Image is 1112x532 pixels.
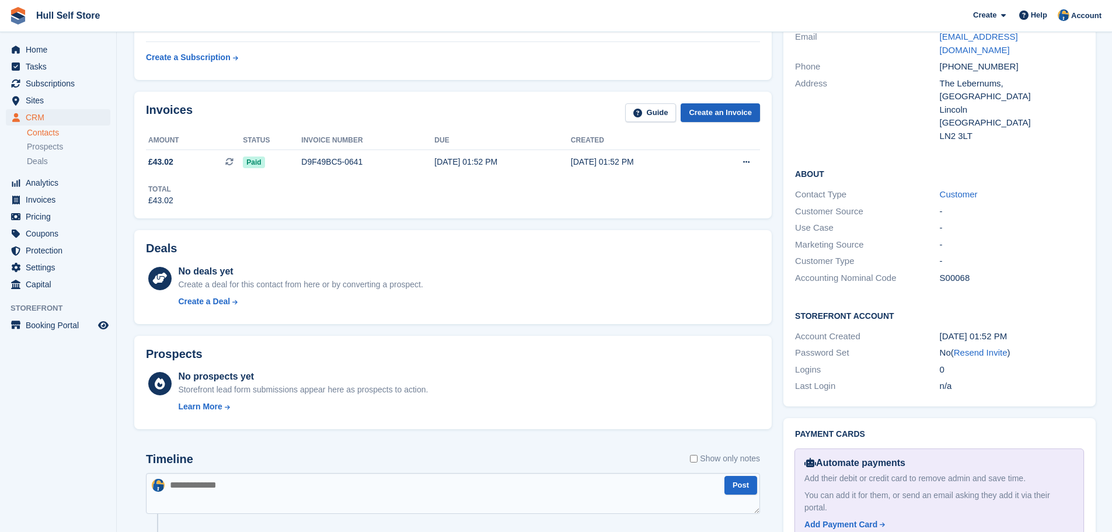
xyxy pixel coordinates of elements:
div: Total [148,184,173,194]
div: Password Set [795,346,939,360]
a: Hull Self Store [32,6,104,25]
span: Sites [26,92,96,109]
h2: Payment cards [795,430,1084,439]
div: 0 [940,363,1084,377]
a: menu [6,75,110,92]
a: Prospects [27,141,110,153]
img: stora-icon-8386f47178a22dfd0bd8f6a31ec36ba5ce8667c1dd55bd0f319d3a0aa187defe.svg [9,7,27,25]
span: Capital [26,276,96,293]
span: Booking Portal [26,317,96,333]
a: Learn More [178,401,428,413]
span: Pricing [26,208,96,225]
div: Add Payment Card [804,519,877,531]
span: Create [973,9,996,21]
th: Created [571,131,707,150]
a: Preview store [96,318,110,332]
span: Account [1071,10,1101,22]
div: Address [795,77,939,143]
th: Invoice number [301,131,434,150]
a: Guide [625,103,677,123]
a: menu [6,276,110,293]
div: [DATE] 01:52 PM [571,156,707,168]
div: Customer Type [795,255,939,268]
div: Account Created [795,330,939,343]
div: Customer Source [795,205,939,218]
span: £43.02 [148,156,173,168]
div: No prospects yet [178,370,428,384]
input: Show only notes [690,453,698,465]
a: menu [6,208,110,225]
a: menu [6,175,110,191]
a: Contacts [27,127,110,138]
span: Help [1031,9,1047,21]
span: ( ) [951,347,1010,357]
span: Analytics [26,175,96,191]
a: menu [6,109,110,126]
span: Coupons [26,225,96,242]
span: CRM [26,109,96,126]
div: Marketing Source [795,238,939,252]
div: Contact Type [795,188,939,201]
div: Email [795,30,939,57]
div: [PHONE_NUMBER] [940,60,1084,74]
a: menu [6,317,110,333]
div: Create a Deal [178,295,230,308]
h2: Invoices [146,103,193,123]
div: Last Login [795,380,939,393]
a: menu [6,192,110,208]
span: Paid [243,157,264,168]
label: Show only notes [690,453,760,465]
a: Create an Invoice [681,103,760,123]
h2: About [795,168,1084,179]
div: - [940,205,1084,218]
span: Deals [27,156,48,167]
a: menu [6,242,110,259]
div: D9F49BC5-0641 [301,156,434,168]
div: Create a Subscription [146,51,231,64]
div: S00068 [940,272,1084,285]
div: [GEOGRAPHIC_DATA] [940,116,1084,130]
div: [DATE] 01:52 PM [940,330,1084,343]
h2: Storefront Account [795,310,1084,321]
a: Deals [27,155,110,168]
img: Hull Self Store [1058,9,1069,21]
h2: Timeline [146,453,193,466]
a: menu [6,259,110,276]
a: Create a Subscription [146,47,238,68]
div: n/a [940,380,1084,393]
th: Status [243,131,301,150]
img: Hull Self Store [152,479,165,492]
span: Storefront [11,302,116,314]
h2: Prospects [146,347,203,361]
div: No deals yet [178,265,423,279]
div: - [940,221,1084,235]
th: Amount [146,131,243,150]
div: Storefront lead form submissions appear here as prospects to action. [178,384,428,396]
div: - [940,238,1084,252]
div: [DATE] 01:52 PM [434,156,571,168]
div: - [940,255,1084,268]
th: Due [434,131,571,150]
a: Customer [940,189,978,199]
div: Automate payments [804,456,1074,470]
a: Resend Invite [954,347,1008,357]
div: Accounting Nominal Code [795,272,939,285]
span: Home [26,41,96,58]
a: menu [6,58,110,75]
div: Use Case [795,221,939,235]
a: menu [6,41,110,58]
span: Settings [26,259,96,276]
button: Post [724,476,757,495]
span: Tasks [26,58,96,75]
div: Create a deal for this contact from here or by converting a prospect. [178,279,423,291]
span: Prospects [27,141,63,152]
div: No [940,346,1084,360]
a: Create a Deal [178,295,423,308]
a: Add Payment Card [804,519,1069,531]
div: You can add it for them, or send an email asking they add it via their portal. [804,489,1074,514]
span: Invoices [26,192,96,208]
div: The Lebernums, [GEOGRAPHIC_DATA] [940,77,1084,103]
span: Protection [26,242,96,259]
div: Add their debit or credit card to remove admin and save time. [804,472,1074,485]
h2: Deals [146,242,177,255]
